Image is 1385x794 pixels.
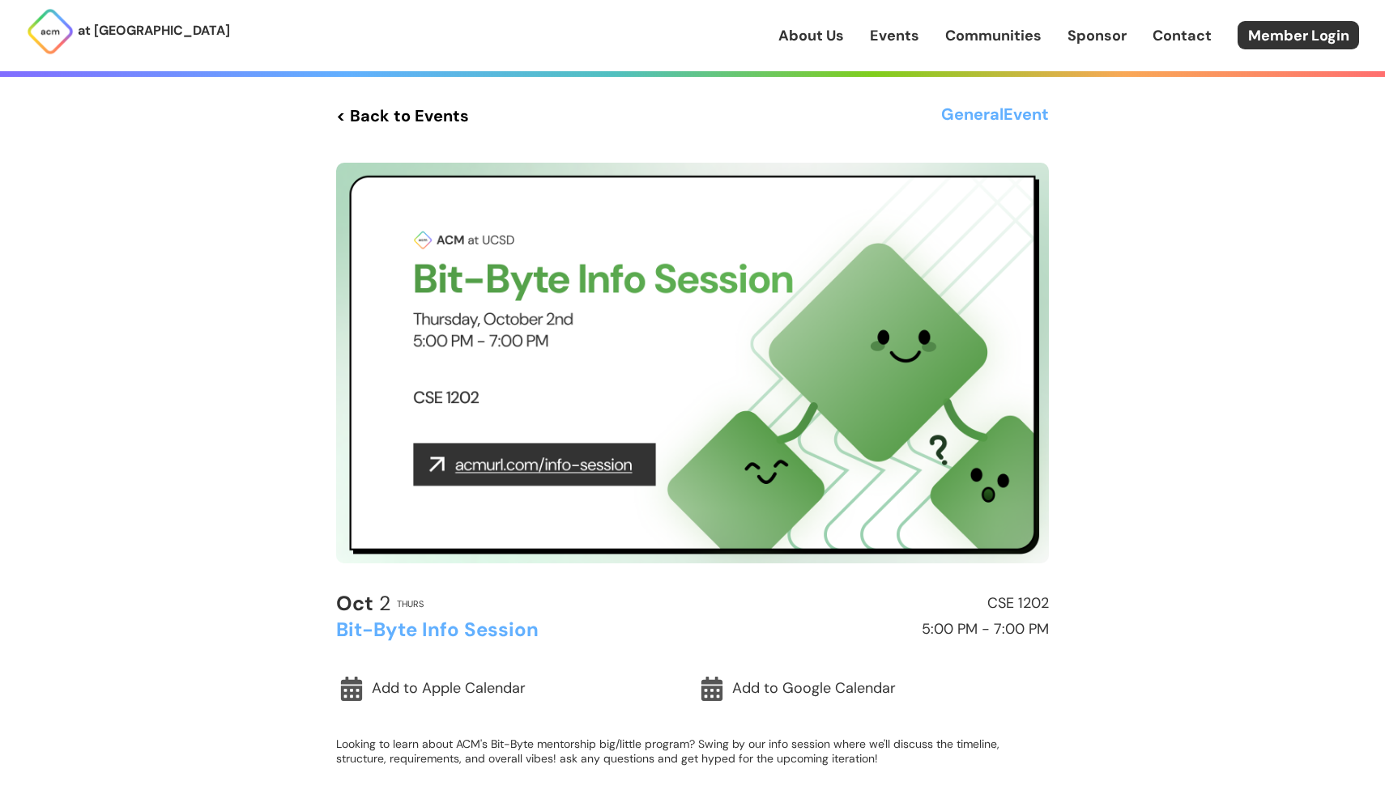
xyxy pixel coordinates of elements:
[336,670,688,707] a: Add to Apple Calendar
[336,737,1049,766] p: Looking to learn about ACM's Bit-Byte mentorship big/little program? Swing by our info session wh...
[945,25,1042,46] a: Communities
[1068,25,1127,46] a: Sponsor
[700,622,1049,638] h2: 5:00 PM - 7:00 PM
[336,163,1049,563] img: Event Cover Photo
[1153,25,1212,46] a: Contact
[336,619,685,640] h2: Bit-Byte Info Session
[26,7,230,56] a: at [GEOGRAPHIC_DATA]
[778,25,844,46] a: About Us
[870,25,919,46] a: Events
[941,101,1049,130] h3: General Event
[26,7,75,56] img: ACM Logo
[336,101,469,130] a: < Back to Events
[397,599,424,609] h2: Thurs
[336,592,390,615] h2: 2
[700,596,1049,612] h2: CSE 1202
[336,590,373,617] b: Oct
[1238,21,1359,49] a: Member Login
[697,670,1049,707] a: Add to Google Calendar
[78,20,230,41] p: at [GEOGRAPHIC_DATA]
